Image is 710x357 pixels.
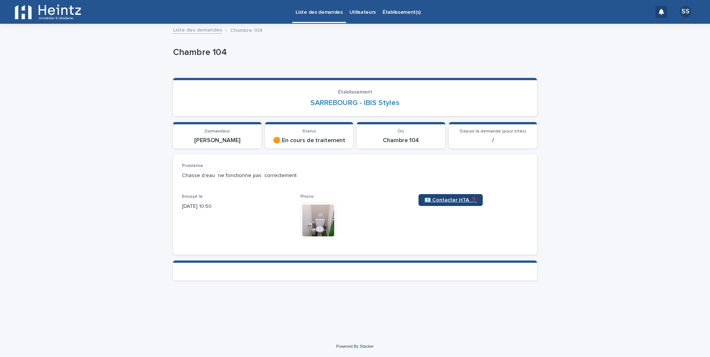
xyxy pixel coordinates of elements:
p: / [453,137,533,144]
a: Powered By Stacker [336,344,374,348]
div: SS [680,6,691,18]
p: Chambre 104 [361,137,441,144]
p: [DATE] 10:50 [182,203,292,210]
span: Problème [182,164,203,168]
span: 📧 Contacter HTA ❓ [424,197,477,203]
a: Liste des demandes [173,25,222,34]
span: Établissement [338,89,372,95]
p: Chambre 104 [230,26,263,34]
span: Où [398,129,404,134]
a: SARREBOURG - IBIS Styles [310,98,400,107]
span: Photo [300,194,314,199]
span: Depuis la demande (pour sites) [460,129,526,134]
p: [PERSON_NAME] [177,137,257,144]
span: Demandeur [205,129,230,134]
img: EFlGaIRiOEbp5xoNxufA [15,4,81,19]
p: Chasse d'eau ne fonctionne pas correctement [182,172,528,180]
p: Chambre 104 [173,47,534,58]
a: 📧 Contacter HTA ❓ [418,194,483,206]
span: Envoyé le [182,194,203,199]
p: 🟠 En cours de traitement [270,137,349,144]
span: Statut [302,129,316,134]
